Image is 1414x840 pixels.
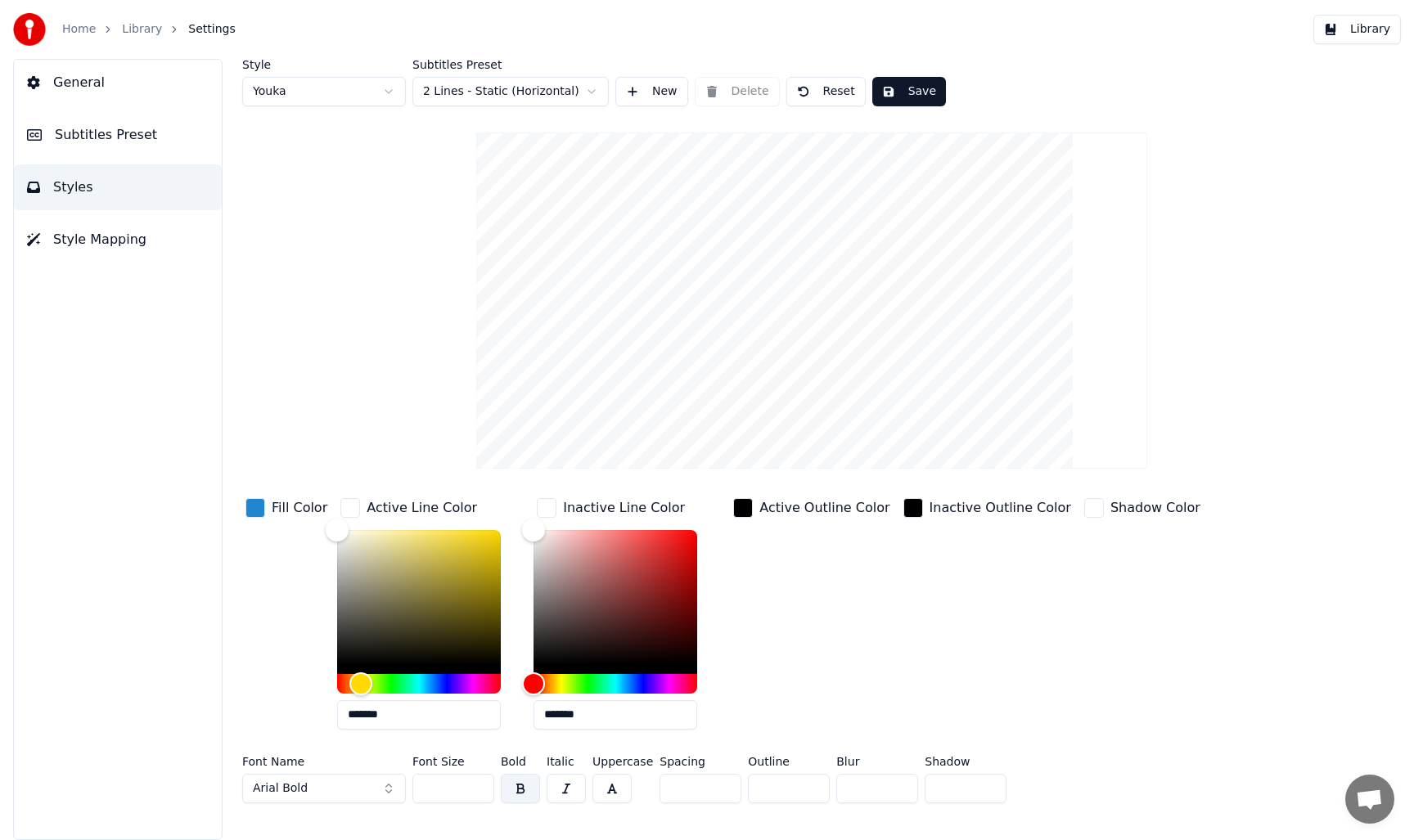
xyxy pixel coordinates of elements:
span: General [53,73,105,92]
button: Library [1313,15,1401,44]
button: Inactive Line Color [534,495,688,521]
span: Arial Bold [253,780,308,797]
button: Active Outline Color [730,495,893,521]
button: Fill Color [242,495,331,521]
div: Color [337,530,501,664]
label: Font Size [412,756,494,767]
label: Blur [836,756,918,767]
label: Shadow [925,756,1006,767]
div: Shadow Color [1110,498,1200,518]
nav: breadcrumb [62,21,236,38]
label: Spacing [660,756,741,767]
button: Shadow Color [1081,495,1204,521]
div: Active Outline Color [759,498,889,518]
button: Inactive Outline Color [900,495,1074,521]
a: Library [122,21,162,38]
label: Outline [748,756,830,767]
label: Style [242,59,406,70]
div: Hue [337,674,501,694]
button: Save [872,77,946,106]
span: Style Mapping [53,230,146,249]
span: Styles [53,177,93,197]
button: Reset [786,77,866,106]
div: Inactive Outline Color [930,498,1071,518]
button: General [14,60,222,106]
label: Font Name [242,756,406,767]
button: Style Mapping [14,217,222,263]
button: Active Line Color [337,495,480,521]
label: Subtitles Preset [412,59,609,70]
label: Italic [547,756,586,767]
button: New [615,77,688,106]
span: Subtitles Preset [55,125,157,145]
div: Active Line Color [367,498,477,518]
div: Inactive Line Color [563,498,685,518]
label: Bold [501,756,540,767]
div: Open chat [1345,775,1394,824]
span: Settings [188,21,235,38]
button: Subtitles Preset [14,112,222,158]
div: Fill Color [272,498,327,518]
button: Styles [14,164,222,210]
label: Uppercase [592,756,653,767]
div: Color [534,530,697,664]
img: youka [13,13,46,46]
a: Home [62,21,96,38]
div: Hue [534,674,697,694]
